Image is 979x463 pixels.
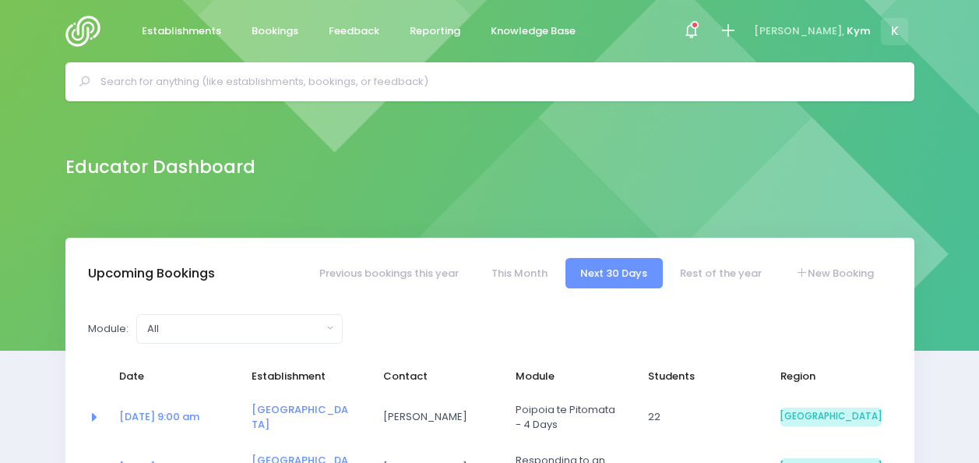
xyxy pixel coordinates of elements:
[638,392,770,443] td: 22
[329,23,379,39] span: Feedback
[648,369,749,384] span: Students
[304,258,474,288] a: Previous bookings this year
[665,258,777,288] a: Rest of the year
[565,258,663,288] a: Next 30 Days
[100,70,893,94] input: Search for anything (like establishments, bookings, or feedback)
[119,409,199,424] a: [DATE] 9:00 am
[373,392,505,443] td: Missy Seymour
[136,314,343,344] button: All
[252,402,348,433] a: [GEOGRAPHIC_DATA]
[316,16,393,47] a: Feedback
[491,23,576,39] span: Knowledge Base
[780,408,882,426] span: [GEOGRAPHIC_DATA]
[780,369,882,384] span: Region
[754,23,844,39] span: [PERSON_NAME],
[780,258,889,288] a: New Booking
[881,18,908,45] span: K
[476,258,562,288] a: This Month
[648,409,749,425] span: 22
[383,409,484,425] span: [PERSON_NAME]
[142,23,221,39] span: Establishments
[252,369,353,384] span: Establishment
[65,16,110,47] img: Logo
[147,321,322,337] div: All
[410,23,460,39] span: Reporting
[129,16,234,47] a: Establishments
[109,392,241,443] td: <a href="https://app.stjis.org.nz/bookings/523444" class="font-weight-bold">08 Oct at 9:00 am</a>
[239,16,312,47] a: Bookings
[847,23,871,39] span: Kym
[505,392,638,443] td: Poipoia te Pitomata - 4 Days
[770,392,892,443] td: South Island
[241,392,374,443] td: <a href="https://app.stjis.org.nz/establishments/201319" class="font-weight-bold">Nayland College...
[88,321,129,337] label: Module:
[119,369,220,384] span: Date
[383,369,484,384] span: Contact
[252,23,298,39] span: Bookings
[88,266,215,281] h3: Upcoming Bookings
[516,402,617,433] span: Poipoia te Pitomata - 4 Days
[397,16,474,47] a: Reporting
[65,157,255,178] h2: Educator Dashboard
[478,16,589,47] a: Knowledge Base
[516,369,617,384] span: Module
